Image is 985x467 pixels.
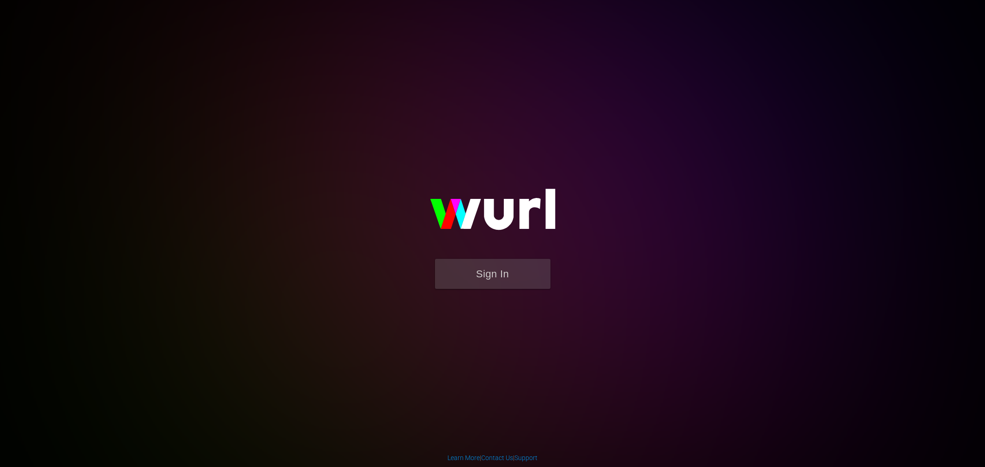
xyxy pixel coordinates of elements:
button: Sign In [435,259,550,289]
img: wurl-logo-on-black-223613ac3d8ba8fe6dc639794a292ebdb59501304c7dfd60c99c58986ef67473.svg [400,169,585,258]
a: Contact Us [481,454,513,461]
div: | | [447,453,538,462]
a: Support [514,454,538,461]
a: Learn More [447,454,480,461]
